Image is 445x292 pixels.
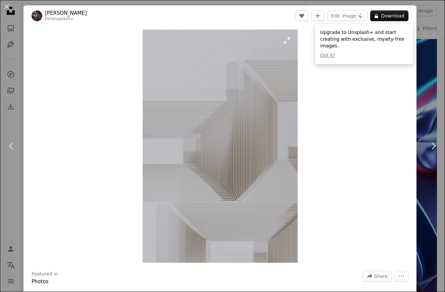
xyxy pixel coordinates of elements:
a: Photos [32,279,49,285]
span: Share [374,271,388,281]
button: Download [370,10,408,21]
a: [PERSON_NAME] [45,10,87,16]
button: Share this image [363,271,392,282]
button: Got it! [320,52,335,59]
button: Zoom in on this image [143,30,298,263]
img: a white ceiling with a vent [143,30,298,263]
button: Add to Collection [311,10,325,21]
a: Next [422,114,445,178]
h3: Featured in [32,271,58,278]
div: Upgrade to Unsplash+ and start creating with exclusive, royalty-free images. [315,24,413,64]
button: More Actions [394,271,408,282]
a: Unsplash+ [51,16,73,21]
div: For [45,16,87,22]
button: Edit image [327,10,367,21]
img: Go to Pawel Czerwinski's profile [32,10,42,21]
button: Like [295,10,308,21]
